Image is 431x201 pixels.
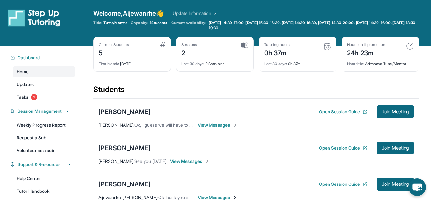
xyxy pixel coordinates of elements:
[209,20,418,30] span: [DATE] 14:30-17:00, [DATE] 15:30-16:30, [DATE] 14:30-16:30, [DATE] 14:30-20:00, [DATE] 14:30-16:0...
[232,123,237,128] img: Chevron-Right
[31,94,37,100] span: 1
[211,10,218,17] img: Chevron Right
[13,173,75,184] a: Help Center
[134,122,220,128] span: Ok, I guess we will have to get rematched.
[15,55,71,61] button: Dashboard
[181,57,248,66] div: 2 Sessions
[406,42,414,50] img: card
[319,109,368,115] button: Open Session Guide
[208,20,419,30] a: [DATE] 14:30-17:00, [DATE] 15:30-16:30, [DATE] 14:30-16:30, [DATE] 14:30-20:00, [DATE] 14:30-16:0...
[408,178,426,196] button: chat-button
[171,20,206,30] span: Current Availability:
[198,194,237,201] span: View Messages
[93,9,164,18] span: Welcome, Aijewanrhe 👋
[264,42,290,47] div: Tutoring hours
[264,57,331,66] div: 0h 37m
[98,144,151,152] div: [PERSON_NAME]
[232,195,237,200] img: Chevron-Right
[181,61,204,66] span: Last 30 days :
[319,145,368,151] button: Open Session Guide
[93,84,419,98] div: Students
[93,20,102,25] span: Title:
[264,47,290,57] div: 0h 37m
[13,185,75,197] a: Tutor Handbook
[98,158,134,164] span: [PERSON_NAME] :
[131,20,148,25] span: Capacity:
[18,161,60,168] span: Support & Resources
[99,61,119,66] span: First Match :
[18,55,40,61] span: Dashboard
[99,57,166,66] div: [DATE]
[382,110,409,114] span: Join Meeting
[98,180,151,189] div: [PERSON_NAME]
[8,9,60,27] img: logo
[173,10,217,17] a: Update Information
[241,42,248,48] img: card
[347,57,414,66] div: Advanced Tutor/Mentor
[150,20,167,25] span: 1 Students
[15,161,71,168] button: Support & Resources
[347,42,385,47] div: Hours until promotion
[17,81,34,88] span: Updates
[377,142,414,154] button: Join Meeting
[13,119,75,131] a: Weekly Progress Report
[13,91,75,103] a: Tasks1
[17,69,29,75] span: Home
[198,122,237,128] span: View Messages
[160,42,166,47] img: card
[347,61,364,66] span: Next title :
[382,146,409,150] span: Join Meeting
[98,195,158,200] span: Aijewanrhe [PERSON_NAME] :
[319,181,368,187] button: Open Session Guide
[13,79,75,90] a: Updates
[158,195,204,200] span: Ok thank you so much.
[377,178,414,191] button: Join Meeting
[181,47,197,57] div: 2
[377,105,414,118] button: Join Meeting
[13,145,75,156] a: Volunteer as a sub
[98,107,151,116] div: [PERSON_NAME]
[17,94,28,100] span: Tasks
[205,159,210,164] img: Chevron-Right
[18,108,62,114] span: Session Management
[181,42,197,47] div: Sessions
[13,132,75,144] a: Request a Sub
[98,122,134,128] span: [PERSON_NAME] :
[103,20,127,25] span: Tutor/Mentor
[99,42,129,47] div: Current Students
[382,182,409,186] span: Join Meeting
[170,158,210,164] span: View Messages
[13,66,75,77] a: Home
[323,42,331,50] img: card
[134,158,166,164] span: See you [DATE]
[264,61,287,66] span: Last 30 days :
[347,47,385,57] div: 24h 23m
[99,47,129,57] div: 5
[15,108,71,114] button: Session Management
